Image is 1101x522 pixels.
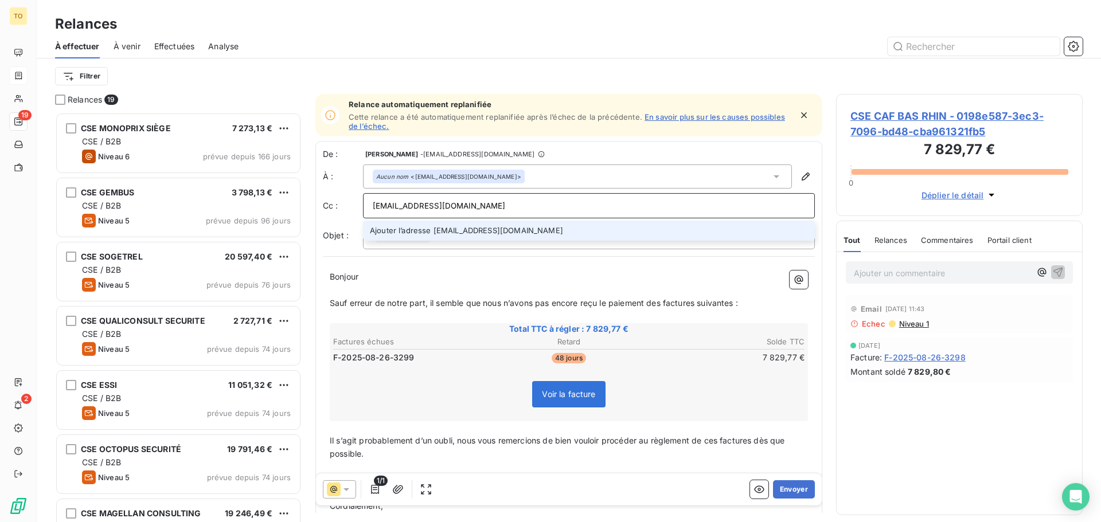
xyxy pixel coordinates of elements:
[55,112,302,522] div: grid
[98,344,130,354] span: Niveau 5
[898,319,929,328] span: Niveau 1
[331,323,806,335] span: Total TTC à régler : 7 829,77 €
[850,366,905,378] span: Montant soldé
[81,508,201,518] span: CSE MAGELLAN CONSULTING
[98,152,130,161] span: Niveau 6
[849,178,853,187] span: 0
[987,236,1032,245] span: Portail client
[844,236,861,245] span: Tout
[773,480,815,499] button: Envoyer
[207,344,291,354] span: prévue depuis 74 jours
[225,508,272,518] span: 19 246,49 €
[82,457,121,467] span: CSE / B2B
[349,100,791,109] span: Relance automatiquement replanifiée
[850,108,1068,139] span: CSE CAF BAS RHIN - 0198e587-3ec3-7096-bd48-cba961321fb5
[330,272,358,281] span: Bonjour
[98,409,130,418] span: Niveau 5
[908,366,951,378] span: 7 829,80 €
[365,151,418,158] span: [PERSON_NAME]
[542,389,595,399] span: Voir la facture
[349,112,785,131] a: En savoir plus sur les causes possibles de l’échec.
[98,473,130,482] span: Niveau 5
[649,336,805,348] th: Solde TTC
[862,319,885,328] span: Echec
[68,94,102,105] span: Relances
[323,230,349,240] span: Objet :
[81,123,171,133] span: CSE MONOPRIX SIÈGE
[208,41,239,52] span: Analyse
[98,216,130,225] span: Niveau 5
[55,67,108,85] button: Filtrer
[81,252,143,261] span: CSE SOGETREL
[884,351,966,363] span: F-2025-08-26-3298
[330,298,738,308] span: Sauf erreur de notre part, il semble que nous n’avons pas encore reçu le paiement des factures su...
[333,352,415,363] span: F-2025-08-26-3299
[921,236,974,245] span: Commentaires
[55,41,100,52] span: À effectuer
[228,380,272,390] span: 11 051,32 €
[207,409,291,418] span: prévue depuis 74 jours
[323,200,363,211] label: Cc :
[333,336,489,348] th: Factures échues
[850,351,882,363] span: Facture :
[376,172,521,180] div: <[EMAIL_ADDRESS][DOMAIN_NAME]>
[850,139,1068,162] h3: 7 829,77 €
[203,152,291,161] span: prévue depuis 166 jours
[225,252,272,261] span: 20 597,40 €
[363,221,815,241] li: Ajouter l’adresse [EMAIL_ADDRESS][DOMAIN_NAME]
[207,473,291,482] span: prévue depuis 74 jours
[232,187,273,197] span: 3 798,13 €
[82,201,121,210] span: CSE / B2B
[9,497,28,515] img: Logo LeanPay
[649,351,805,364] td: 7 829,77 €
[420,151,534,158] span: - [EMAIL_ADDRESS][DOMAIN_NAME]
[81,316,205,325] span: CSE QUALICONSULT SECURITE
[918,189,1001,202] button: Déplier le détail
[81,444,181,454] span: CSE OCTOPUS SECURITÉ
[874,236,907,245] span: Relances
[206,280,291,289] span: prévue depuis 76 jours
[227,444,272,454] span: 19 791,46 €
[81,380,117,390] span: CSE ESSI
[55,14,117,34] h3: Relances
[1062,483,1090,511] div: Open Intercom Messenger
[885,305,925,312] span: [DATE] 11:43
[98,280,130,289] span: Niveau 5
[349,112,642,121] span: Cette relance a été automatiquement replanifiée après l’échec de la précédente.
[9,7,28,25] div: TO
[888,37,1060,56] input: Rechercher
[858,342,880,349] span: [DATE]
[376,172,408,180] em: Aucun nom
[114,41,140,52] span: À venir
[82,329,121,339] span: CSE / B2B
[154,41,195,52] span: Effectuées
[323,171,363,182] label: À :
[552,353,586,363] span: 48 jours
[82,136,121,146] span: CSE / B2B
[82,393,121,403] span: CSE / B2B
[490,336,647,348] th: Retard
[922,189,984,201] span: Déplier le détail
[233,316,273,325] span: 2 727,71 €
[81,187,135,197] span: CSE GEMBUS
[330,435,787,458] span: Il s’agit probablement d’un oubli, nous vous remercions de bien vouloir procéder au règlement de ...
[21,394,32,404] span: 2
[232,123,273,133] span: 7 273,13 €
[206,216,291,225] span: prévue depuis 96 jours
[861,304,882,313] span: Email
[104,95,118,105] span: 19
[373,197,805,214] input: Adresse email en copie ...
[323,148,363,160] span: De :
[18,110,32,120] span: 19
[82,265,121,274] span: CSE / B2B
[374,476,388,486] span: 1/1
